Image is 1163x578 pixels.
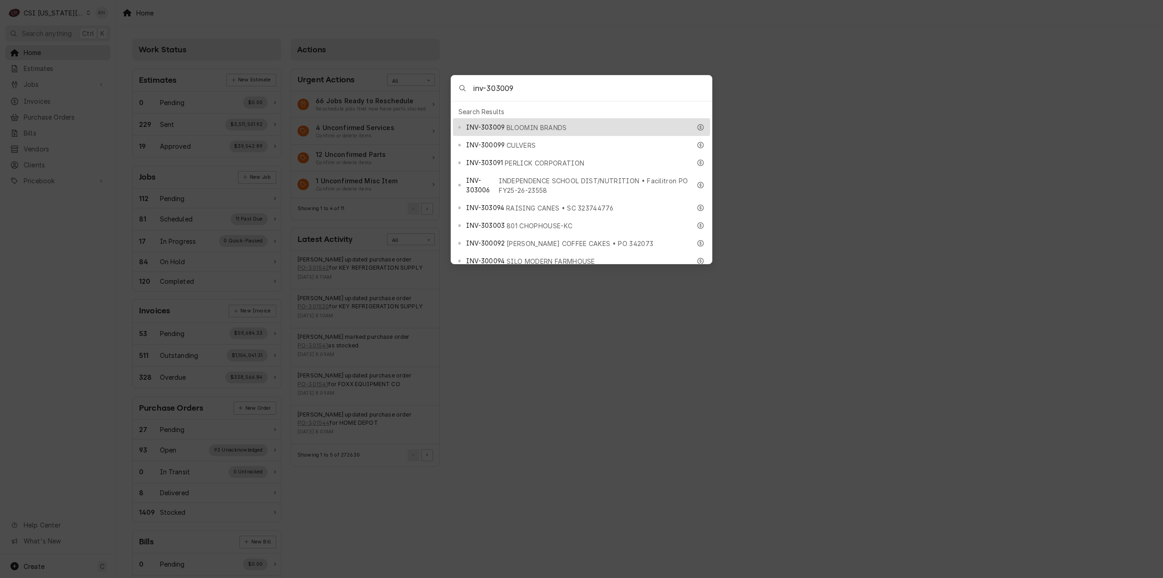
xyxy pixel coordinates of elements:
input: Search anything [473,75,712,101]
span: INV-300094 [466,256,505,266]
span: INV-303003 [466,221,505,230]
span: BLOOMIN BRANDS [507,123,567,132]
span: INV-303091 [466,158,503,167]
span: SILO MODERN FARMHOUSE [507,256,595,266]
div: Global Command Menu [451,75,712,264]
span: CULVERS [507,141,536,150]
span: PERLICK CORPORATION [505,158,584,168]
span: INV-303094 [466,203,504,212]
span: INV-300099 [466,140,505,150]
span: INV-300092 [466,238,505,248]
span: INV-303006 [466,176,497,195]
span: INV-303009 [466,122,505,132]
span: RAISING CANES • SC 323744776 [506,203,613,213]
span: INDEPENDENCE SCHOOL DIST/NUTRITION • Facilitron PO FY25-26-23558 [499,176,691,195]
span: [PERSON_NAME] COFFEE CAKES • PO 342073 [507,239,653,248]
div: Search Results [453,105,710,118]
span: 801 CHOPHOUSE-KC [507,221,572,231]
